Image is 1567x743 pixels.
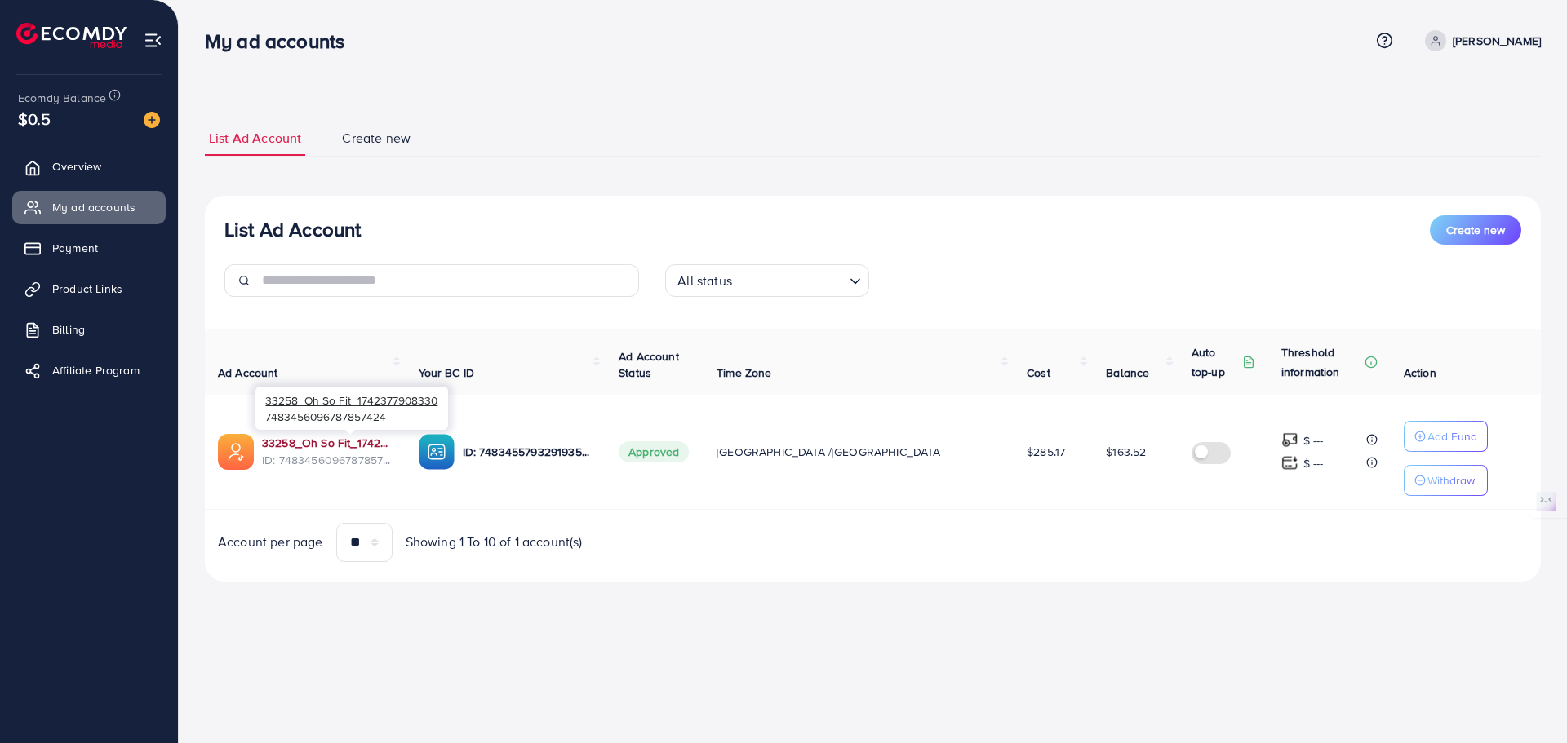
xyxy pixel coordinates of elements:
div: Search for option [665,264,869,297]
img: top-up amount [1281,454,1298,471]
span: [GEOGRAPHIC_DATA]/[GEOGRAPHIC_DATA] [717,444,943,460]
span: Time Zone [717,365,771,381]
span: Ecomdy Balance [18,90,106,106]
span: Create new [1446,222,1505,238]
span: Action [1404,365,1436,381]
span: Showing 1 To 10 of 1 account(s) [406,533,583,551]
input: Search for option [737,266,843,293]
a: 33258_Oh So Fit_1742377908330 [262,435,393,451]
span: Ad Account Status [619,348,679,381]
button: Add Fund [1404,421,1488,452]
a: Affiliate Program [12,354,166,387]
p: $ --- [1303,431,1324,450]
span: Billing [52,321,85,338]
a: Overview [12,150,166,183]
a: [PERSON_NAME] [1418,30,1541,51]
img: image [144,112,160,128]
span: Affiliate Program [52,362,140,378]
p: Threshold information [1281,343,1361,382]
span: $0.5 [18,107,51,130]
img: logo [16,23,127,48]
span: Payment [52,240,98,256]
p: Add Fund [1427,427,1477,446]
span: $285.17 [1027,444,1065,460]
p: Withdraw [1427,471,1475,490]
img: ic-ba-acc.ded83a64.svg [419,434,455,470]
button: Create new [1430,215,1521,245]
span: Balance [1106,365,1149,381]
span: Approved [619,441,689,462]
img: menu [144,31,162,50]
span: Create new [342,129,411,148]
img: top-up amount [1281,431,1298,449]
p: ID: 7483455793291935760 [463,442,593,462]
span: Account per page [218,533,323,551]
a: My ad accounts [12,191,166,223]
div: 7483456096787857424 [255,387,448,430]
span: All status [674,269,735,293]
span: Overview [52,158,101,175]
span: Your BC ID [419,365,475,381]
span: ID: 7483456096787857424 [262,452,393,468]
span: List Ad Account [209,129,301,148]
span: 33258_Oh So Fit_1742377908330 [265,392,437,408]
p: [PERSON_NAME] [1453,31,1541,51]
span: $163.52 [1106,444,1146,460]
img: ic-ads-acc.e4c84228.svg [218,434,254,470]
span: Cost [1027,365,1050,381]
a: Payment [12,232,166,264]
a: Billing [12,313,166,346]
span: My ad accounts [52,199,135,215]
p: $ --- [1303,453,1324,473]
span: Product Links [52,281,122,297]
h3: List Ad Account [224,218,361,241]
p: Auto top-up [1192,343,1239,382]
span: Ad Account [218,365,278,381]
button: Withdraw [1404,465,1488,496]
a: Product Links [12,272,166,305]
iframe: Chat [1498,670,1555,731]
h3: My ad accounts [205,29,357,53]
